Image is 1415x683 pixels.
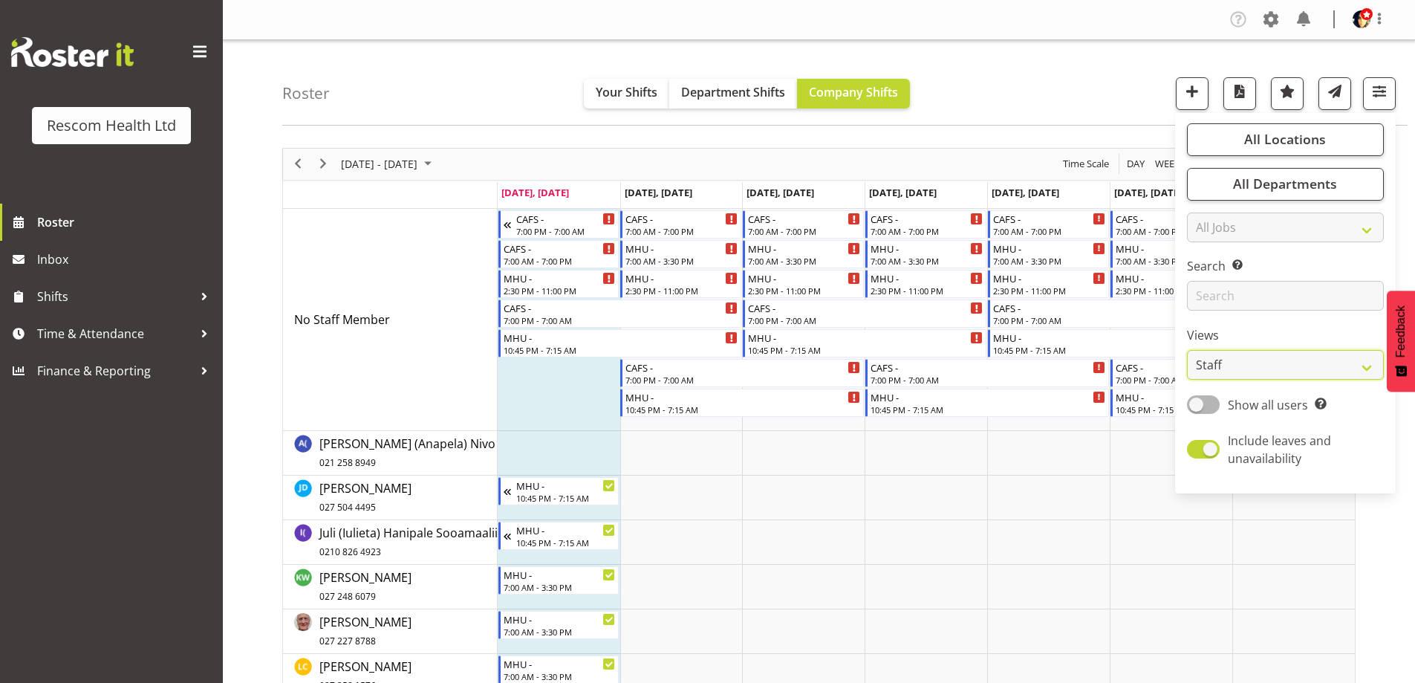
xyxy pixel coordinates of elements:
[988,210,1109,239] div: No Staff Member"s event - CAFS - Begin From Friday, August 22, 2025 at 7:00:00 AM GMT+12:00 Ends ...
[871,241,983,256] div: MHU -
[625,360,860,375] div: CAFS -
[681,84,785,100] span: Department Shifts
[319,436,495,470] span: [PERSON_NAME] (Anapela) Nivo
[748,271,860,285] div: MHU -
[283,431,498,476] td: Ana (Anapela) Nivo resource
[743,329,986,357] div: No Staff Member"s event - MHU - Begin From Wednesday, August 20, 2025 at 10:45:00 PM GMT+12:00 En...
[988,329,1232,357] div: No Staff Member"s event - MHU - Begin From Friday, August 22, 2025 at 10:45:00 PM GMT+12:00 Ends ...
[1110,210,1232,239] div: No Staff Member"s event - CAFS - Begin From Saturday, August 23, 2025 at 7:00:00 AM GMT+12:00 End...
[498,477,619,505] div: Judi Dunstan"s event - MHU - Begin From Sunday, August 17, 2025 at 10:45:00 PM GMT+12:00 Ends At ...
[1228,433,1331,467] span: Include leaves and unavailability
[748,225,860,237] div: 7:00 AM - 7:00 PM
[584,79,669,109] button: Your Shifts
[504,670,616,682] div: 7:00 AM - 3:30 PM
[504,255,616,267] div: 7:00 AM - 7:00 PM
[498,210,619,239] div: No Staff Member"s event - CAFS - Begin From Sunday, August 17, 2025 at 7:00:00 PM GMT+12:00 Ends ...
[498,240,619,268] div: No Staff Member"s event - CAFS - Begin From Monday, August 18, 2025 at 7:00:00 AM GMT+12:00 Ends ...
[625,374,860,386] div: 7:00 PM - 7:00 AM
[625,211,738,226] div: CAFS -
[1116,389,1350,404] div: MHU -
[1114,186,1182,199] span: [DATE], [DATE]
[993,225,1105,237] div: 7:00 AM - 7:00 PM
[288,155,308,173] button: Previous
[339,155,419,173] span: [DATE] - [DATE]
[1233,175,1337,192] span: All Departments
[620,270,741,298] div: No Staff Member"s event - MHU - Begin From Tuesday, August 19, 2025 at 2:30:00 PM GMT+12:00 Ends ...
[498,300,742,328] div: No Staff Member"s event - CAFS - Begin From Monday, August 18, 2025 at 7:00:00 PM GMT+12:00 Ends ...
[516,522,616,537] div: MHU -
[501,186,569,199] span: [DATE], [DATE]
[1116,241,1228,256] div: MHU -
[319,590,376,603] span: 027 248 6079
[319,456,376,469] span: 021 258 8949
[11,37,134,67] img: Rosterit website logo
[1110,270,1232,298] div: No Staff Member"s event - MHU - Begin From Saturday, August 23, 2025 at 2:30:00 PM GMT+12:00 Ends...
[625,225,738,237] div: 7:00 AM - 7:00 PM
[625,271,738,285] div: MHU -
[319,525,498,559] span: Juli (Iulieta) Hanipale Sooamaalii
[993,241,1105,256] div: MHU -
[871,271,983,285] div: MHU -
[865,210,986,239] div: No Staff Member"s event - CAFS - Begin From Thursday, August 21, 2025 at 7:00:00 AM GMT+12:00 End...
[504,656,616,671] div: MHU -
[498,270,619,298] div: No Staff Member"s event - MHU - Begin From Monday, August 18, 2025 at 2:30:00 PM GMT+12:00 Ends A...
[797,79,910,109] button: Company Shifts
[620,359,864,387] div: No Staff Member"s event - CAFS - Begin From Tuesday, August 19, 2025 at 7:00:00 PM GMT+12:00 Ends...
[37,285,193,308] span: Shifts
[748,255,860,267] div: 7:00 AM - 3:30 PM
[1153,155,1183,173] button: Timeline Week
[319,635,376,647] span: 027 227 8788
[319,524,498,560] a: Juli (Iulieta) Hanipale Sooamaalii0210 826 4923
[1110,240,1232,268] div: No Staff Member"s event - MHU - Begin From Saturday, August 23, 2025 at 7:00:00 AM GMT+12:00 Ends...
[1116,404,1350,415] div: 10:45 PM - 7:15 AM
[1187,168,1384,201] button: All Departments
[283,209,498,431] td: No Staff Member resource
[1154,155,1182,173] span: Week
[743,240,864,268] div: No Staff Member"s event - MHU - Begin From Wednesday, August 20, 2025 at 7:00:00 AM GMT+12:00 End...
[743,270,864,298] div: No Staff Member"s event - MHU - Begin From Wednesday, August 20, 2025 at 2:30:00 PM GMT+12:00 End...
[748,330,983,345] div: MHU -
[37,323,193,345] span: Time & Attendance
[504,285,616,297] div: 2:30 PM - 11:00 PM
[319,613,412,649] a: [PERSON_NAME]027 227 8788
[504,581,616,593] div: 7:00 AM - 3:30 PM
[310,149,336,180] div: next period
[504,271,616,285] div: MHU -
[37,248,215,271] span: Inbox
[1116,285,1228,297] div: 2:30 PM - 11:00 PM
[319,614,412,648] span: [PERSON_NAME]
[871,285,983,297] div: 2:30 PM - 11:00 PM
[1187,326,1384,344] label: Views
[748,300,983,315] div: CAFS -
[869,186,937,199] span: [DATE], [DATE]
[1125,155,1146,173] span: Day
[669,79,797,109] button: Department Shifts
[283,565,498,609] td: Kaye Wishart resource
[1187,281,1384,311] input: Search
[313,155,334,173] button: Next
[865,359,1109,387] div: No Staff Member"s event - CAFS - Begin From Thursday, August 21, 2025 at 7:00:00 PM GMT+12:00 End...
[504,344,738,356] div: 10:45 PM - 7:15 AM
[625,285,738,297] div: 2:30 PM - 11:00 PM
[1271,77,1304,110] button: Highlight an important date within the roster.
[748,314,983,326] div: 7:00 PM - 7:00 AM
[1228,397,1308,413] span: Show all users
[498,566,619,595] div: Kaye Wishart"s event - MHU - Begin From Monday, August 18, 2025 at 7:00:00 AM GMT+12:00 Ends At M...
[865,389,1109,417] div: No Staff Member"s event - MHU - Begin From Thursday, August 21, 2025 at 10:45:00 PM GMT+12:00 End...
[498,522,619,550] div: Juli (Iulieta) Hanipale Sooamaalii"s event - MHU - Begin From Sunday, August 17, 2025 at 10:45:00...
[319,480,412,514] span: [PERSON_NAME]
[1116,271,1228,285] div: MHU -
[625,186,692,199] span: [DATE], [DATE]
[993,300,1228,315] div: CAFS -
[993,271,1105,285] div: MHU -
[504,314,738,326] div: 7:00 PM - 7:00 AM
[1110,359,1354,387] div: No Staff Member"s event - CAFS - Begin From Saturday, August 23, 2025 at 7:00:00 PM GMT+12:00 End...
[993,285,1105,297] div: 2:30 PM - 11:00 PM
[504,567,616,582] div: MHU -
[319,501,376,514] span: 027 504 4495
[620,240,741,268] div: No Staff Member"s event - MHU - Begin From Tuesday, August 19, 2025 at 7:00:00 AM GMT+12:00 Ends ...
[993,330,1228,345] div: MHU -
[993,344,1228,356] div: 10:45 PM - 7:15 AM
[336,149,440,180] div: August 18 - 24, 2025
[516,478,616,493] div: MHU -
